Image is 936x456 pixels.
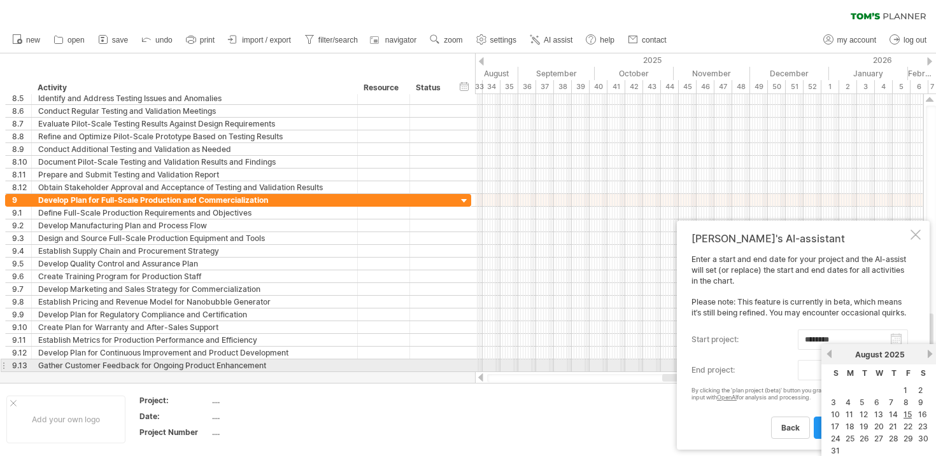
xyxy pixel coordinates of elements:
div: 46 [697,80,714,93]
div: January 2026 [829,67,908,80]
div: 44 [661,80,679,93]
div: 40 [590,80,607,93]
div: 8.10 [12,156,31,168]
span: import / export [242,36,291,45]
div: Obtain Stakeholder Approval and Acceptance of Testing and Validation Results [38,181,351,193]
a: 29 [902,432,914,445]
div: 45 [679,80,697,93]
span: AI assist [544,36,572,45]
div: 9.10 [12,321,31,333]
div: Resource [364,81,402,94]
div: Develop Manufacturing Plan and Process Flow [38,219,351,231]
div: Document Pilot-Scale Testing and Validation Results and Findings [38,156,351,168]
div: 4 [875,80,893,93]
div: Establish Pricing and Revenue Model for Nanobubble Generator [38,296,351,308]
div: Define Full-Scale Production Requirements and Objectives [38,207,351,219]
div: December 2025 [750,67,829,80]
div: 43 [643,80,661,93]
div: 9.13 [12,359,31,371]
div: 9 [12,194,31,206]
div: Project: [139,395,209,406]
div: 9.12 [12,347,31,359]
span: Wednesday [876,368,883,378]
div: Evaluate Pilot-Scale Testing Results Against Design Requirements [38,118,351,130]
div: Gather Customer Feedback for Ongoing Product Enhancement [38,359,351,371]
div: Create Training Program for Production Staff [38,270,351,282]
a: 27 [873,432,884,445]
a: 30 [917,432,930,445]
span: 2025 [884,350,905,359]
div: Develop Plan for Continuous Improvement and Product Development [38,347,351,359]
a: 4 [844,396,852,408]
div: Establish Supply Chain and Procurement Strategy [38,245,351,257]
span: save [112,36,128,45]
a: import / export [225,32,295,48]
a: 18 [844,420,856,432]
a: 25 [844,432,856,445]
div: 9.6 [12,270,31,282]
a: navigator [368,32,420,48]
div: 9.3 [12,232,31,244]
a: back [771,417,810,439]
div: 9.9 [12,308,31,321]
a: plan project (beta) [814,417,904,439]
div: Enter a start and end date for your project and the AI-assist will set (or replace) the start and... [691,254,908,438]
div: 49 [750,80,768,93]
a: new [9,32,44,48]
div: .... [212,427,319,438]
span: help [600,36,614,45]
a: contact [625,32,670,48]
a: previous [825,349,834,359]
span: contact [642,36,667,45]
a: 3 [830,396,837,408]
a: 17 [830,420,840,432]
div: .... [212,395,319,406]
div: 42 [625,80,643,93]
a: 7 [888,396,895,408]
div: 36 [518,80,536,93]
span: undo [155,36,173,45]
a: 5 [858,396,865,408]
a: filter/search [301,32,362,48]
div: 9.5 [12,258,31,270]
div: Prepare and Submit Testing and Validation Report [38,169,351,181]
div: Design and Source Full-Scale Production Equipment and Tools [38,232,351,244]
div: 51 [786,80,804,93]
a: open [50,32,89,48]
a: 20 [873,420,885,432]
div: Develop Plan for Regulatory Compliance and Certification [38,308,351,321]
div: Create Plan for Warranty and After-Sales Support [38,321,351,333]
a: 28 [888,432,900,445]
div: 9.2 [12,219,31,231]
div: 35 [500,80,518,93]
a: 6 [873,396,881,408]
a: 8 [902,396,910,408]
div: 39 [572,80,590,93]
div: 52 [804,80,821,93]
div: 2 [839,80,857,93]
span: my account [837,36,876,45]
div: 9.7 [12,283,31,295]
a: AI assist [527,32,576,48]
div: 8.9 [12,143,31,155]
a: 10 [830,408,841,420]
a: 11 [844,408,854,420]
span: zoom [444,36,462,45]
a: undo [138,32,176,48]
div: 41 [607,80,625,93]
div: 8.5 [12,92,31,104]
a: zoom [427,32,466,48]
div: 48 [732,80,750,93]
span: print [200,36,215,45]
label: start project: [691,329,798,350]
span: log out [904,36,926,45]
a: 9 [917,396,925,408]
span: August [855,350,883,359]
div: August 2025 [439,67,518,80]
div: 3 [857,80,875,93]
span: back [781,423,800,432]
div: [PERSON_NAME]'s AI-assistant [691,232,908,245]
div: 37 [536,80,554,93]
div: 8.7 [12,118,31,130]
div: .... [212,411,319,422]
